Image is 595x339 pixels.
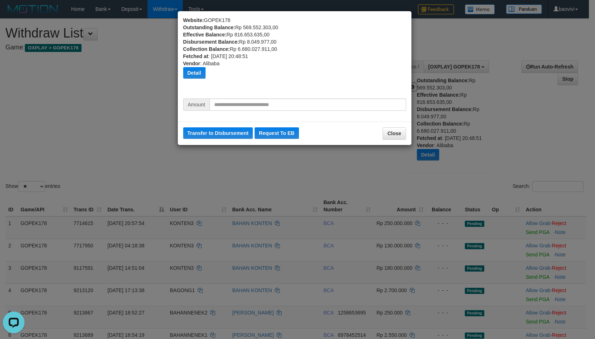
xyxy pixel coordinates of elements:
[183,61,200,66] b: Vendor
[183,17,204,23] b: Website:
[183,39,239,45] b: Disbursement Balance:
[183,46,230,52] b: Collection Balance:
[383,127,406,140] button: Close
[183,67,206,79] button: Detail
[183,32,227,38] b: Effective Balance:
[3,3,25,25] button: Open LiveChat chat widget
[183,127,253,139] button: Transfer to Disbursement
[183,98,210,111] span: Amount
[183,25,235,30] b: Outstanding Balance:
[255,127,299,139] button: Request To EB
[183,17,406,98] div: GOPEK178 Rp 569.552.303,00 Rp 816.653.635,00 Rp 8.049.977,00 Rp 6.680.027.911,00 : [DATE] 20:48:5...
[183,53,208,59] b: Fetched at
